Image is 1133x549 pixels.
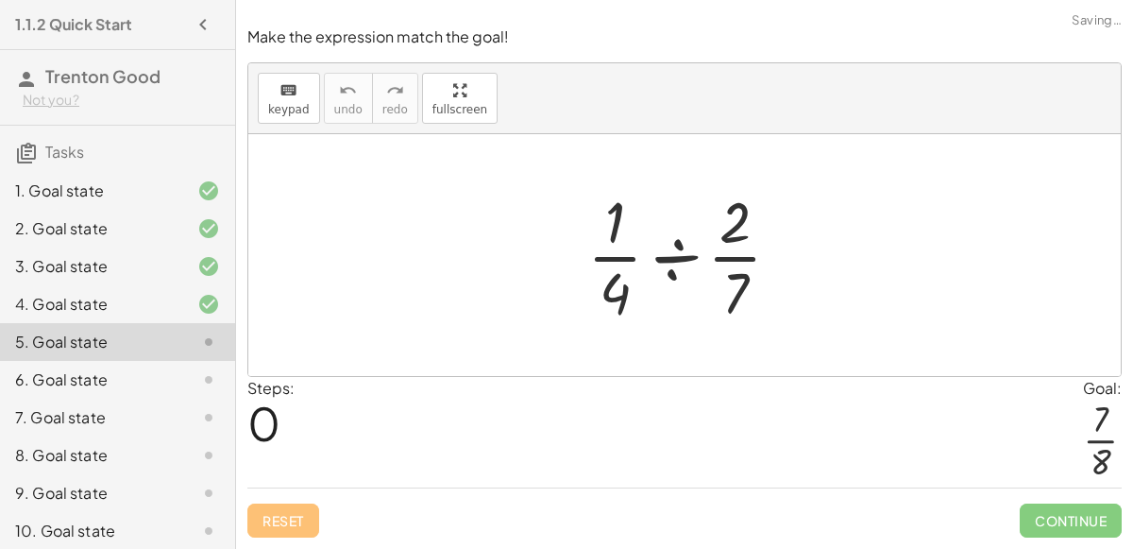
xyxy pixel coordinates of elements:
[45,65,161,87] span: Trenton Good
[279,79,297,102] i: keyboard
[15,444,167,467] div: 8. Goal state
[197,331,220,353] i: Task not started.
[15,406,167,429] div: 7. Goal state
[432,103,487,116] span: fullscreen
[422,73,498,124] button: fullscreen
[15,293,167,316] div: 4. Goal state
[334,103,363,116] span: undo
[197,217,220,240] i: Task finished and correct.
[247,378,295,398] label: Steps:
[15,180,167,202] div: 1. Goal state
[15,255,167,278] div: 3. Goal state
[15,520,167,542] div: 10. Goal state
[197,482,220,505] i: Task not started.
[1083,377,1122,400] div: Goal:
[197,444,220,467] i: Task not started.
[1072,11,1122,30] span: Saving…
[386,79,404,102] i: redo
[247,394,280,452] span: 0
[15,331,167,353] div: 5. Goal state
[197,255,220,278] i: Task finished and correct.
[197,520,220,542] i: Task not started.
[197,180,220,202] i: Task finished and correct.
[268,103,310,116] span: keypad
[197,293,220,316] i: Task finished and correct.
[339,79,357,102] i: undo
[197,406,220,429] i: Task not started.
[197,369,220,391] i: Task not started.
[258,73,320,124] button: keyboardkeypad
[15,369,167,391] div: 6. Goal state
[247,26,1122,48] p: Make the expression match the goal!
[23,91,220,110] div: Not you?
[45,142,84,162] span: Tasks
[15,217,167,240] div: 2. Goal state
[15,482,167,505] div: 9. Goal state
[15,13,132,36] h4: 1.1.2 Quick Start
[324,73,373,124] button: undoundo
[382,103,408,116] span: redo
[372,73,418,124] button: redoredo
